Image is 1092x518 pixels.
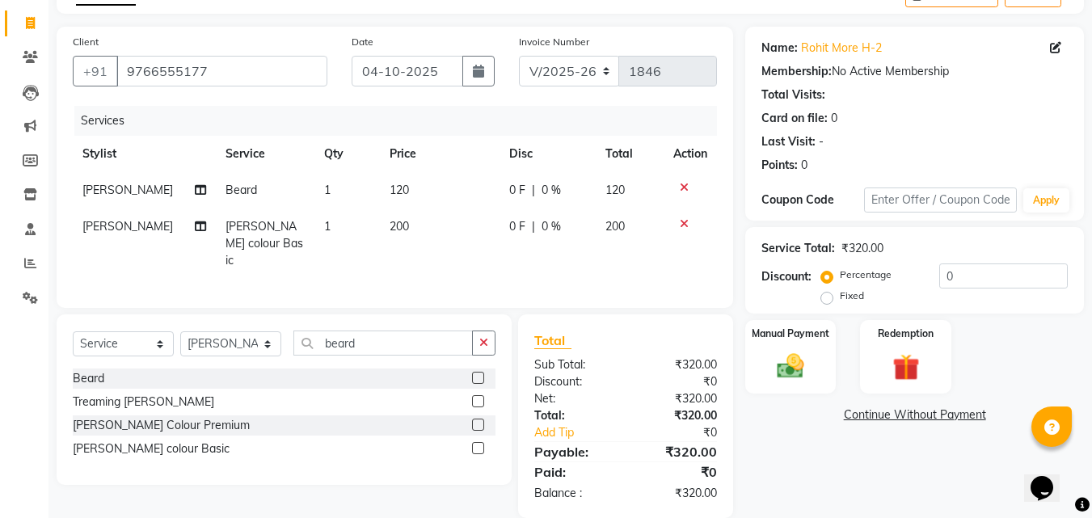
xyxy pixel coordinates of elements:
[761,110,828,127] div: Card on file:
[509,182,525,199] span: 0 F
[226,219,303,267] span: [PERSON_NAME] colour Basic
[73,136,216,172] th: Stylist
[801,40,882,57] a: Rohit More H-2
[293,331,473,356] input: Search or Scan
[664,136,717,172] th: Action
[116,56,327,86] input: Search by Name/Mobile/Email/Code
[761,63,832,80] div: Membership:
[626,462,729,482] div: ₹0
[390,219,409,234] span: 200
[324,219,331,234] span: 1
[73,35,99,49] label: Client
[314,136,380,172] th: Qty
[82,183,173,197] span: [PERSON_NAME]
[73,56,118,86] button: +91
[643,424,730,441] div: ₹0
[596,136,664,172] th: Total
[82,219,173,234] span: [PERSON_NAME]
[500,136,596,172] th: Disc
[324,183,331,197] span: 1
[884,351,928,384] img: _gift.svg
[509,218,525,235] span: 0 F
[522,356,626,373] div: Sub Total:
[73,370,104,387] div: Beard
[605,183,625,197] span: 120
[761,133,816,150] div: Last Visit:
[761,192,863,208] div: Coupon Code
[864,187,1017,213] input: Enter Offer / Coupon Code
[605,219,625,234] span: 200
[522,462,626,482] div: Paid:
[761,86,825,103] div: Total Visits:
[522,407,626,424] div: Total:
[761,63,1068,80] div: No Active Membership
[542,218,561,235] span: 0 %
[626,373,729,390] div: ₹0
[1023,188,1069,213] button: Apply
[761,157,798,174] div: Points:
[73,440,230,457] div: [PERSON_NAME] colour Basic
[74,106,729,136] div: Services
[532,182,535,199] span: |
[752,326,829,341] label: Manual Payment
[769,351,812,381] img: _cash.svg
[626,485,729,502] div: ₹320.00
[841,240,883,257] div: ₹320.00
[761,40,798,57] div: Name:
[840,288,864,303] label: Fixed
[626,442,729,461] div: ₹320.00
[390,183,409,197] span: 120
[761,268,812,285] div: Discount:
[522,390,626,407] div: Net:
[522,373,626,390] div: Discount:
[801,157,807,174] div: 0
[226,183,257,197] span: Beard
[626,407,729,424] div: ₹320.00
[519,35,589,49] label: Invoice Number
[748,406,1081,423] a: Continue Without Payment
[534,332,571,349] span: Total
[522,442,626,461] div: Payable:
[542,182,561,199] span: 0 %
[532,218,535,235] span: |
[352,35,373,49] label: Date
[216,136,314,172] th: Service
[761,240,835,257] div: Service Total:
[73,417,250,434] div: [PERSON_NAME] Colour Premium
[831,110,837,127] div: 0
[626,390,729,407] div: ₹320.00
[1024,453,1076,502] iframe: chat widget
[819,133,824,150] div: -
[522,485,626,502] div: Balance :
[380,136,500,172] th: Price
[840,267,892,282] label: Percentage
[878,326,934,341] label: Redemption
[626,356,729,373] div: ₹320.00
[522,424,643,441] a: Add Tip
[73,394,214,411] div: Treaming [PERSON_NAME]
